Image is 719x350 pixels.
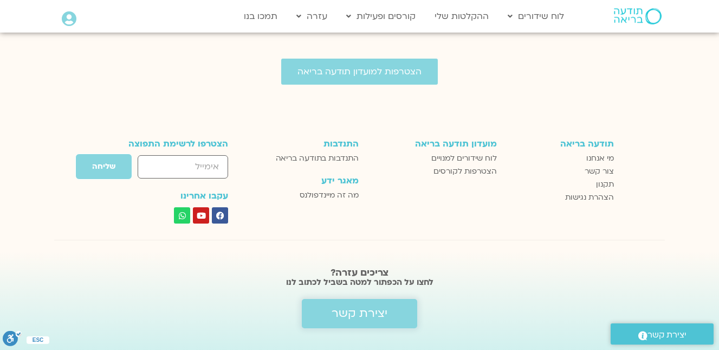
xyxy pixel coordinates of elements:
span: מה זה מיינדפולנס [300,189,359,202]
span: תקנון [596,178,614,191]
form: טופס חדש [106,154,229,185]
span: יצירת קשר [332,307,387,320]
span: לוח שידורים למנויים [431,152,497,165]
a: ההקלטות שלי [429,6,494,27]
a: הצטרפות למועדון תודעה בריאה [281,59,438,85]
a: הצטרפות לקורסים [370,165,497,178]
span: הצטרפות לקורסים [433,165,497,178]
a: תקנון [508,178,614,191]
span: הצטרפות למועדון תודעה בריאה [297,67,422,77]
h3: מאגר ידע [258,176,358,186]
a: צור קשר [508,165,614,178]
span: התנדבות בתודעה בריאה [276,152,359,165]
h3: מועדון תודעה בריאה [370,139,497,149]
h3: תודעה בריאה [508,139,614,149]
input: אימייל [138,155,228,179]
a: יצירת קשר [611,323,714,345]
a: לוח שידורים [502,6,569,27]
h3: התנדבות [258,139,358,149]
span: הצהרת נגישות [565,191,614,204]
a: יצירת קשר [302,299,417,328]
h2: צריכים עזרה? [77,268,642,278]
span: יצירת קשר [647,328,686,342]
a: תמכו בנו [238,6,283,27]
h2: לחצו על הכפתור למטה בשביל לכתוב לנו [77,277,642,288]
a: לוח שידורים למנויים [370,152,497,165]
img: תודעה בריאה [614,8,662,24]
a: התנדבות בתודעה בריאה [258,152,358,165]
a: מה זה מיינדפולנס [258,189,358,202]
span: שליחה [92,162,115,171]
a: הצהרת נגישות [508,191,614,204]
a: קורסים ופעילות [341,6,421,27]
span: צור קשר [585,165,614,178]
h3: הצטרפו לרשימת התפוצה [106,139,229,149]
span: מי אנחנו [586,152,614,165]
a: עזרה [291,6,333,27]
h3: עקבו אחרינו [106,191,229,201]
a: מי אנחנו [508,152,614,165]
button: שליחה [75,154,132,180]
